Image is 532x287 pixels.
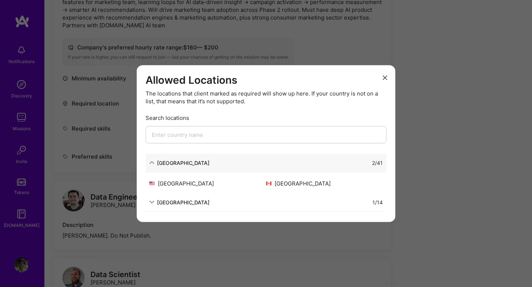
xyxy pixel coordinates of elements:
[383,75,387,80] i: icon Close
[372,159,383,166] div: 2 / 41
[146,126,386,143] input: Enter country name
[137,65,395,222] div: modal
[372,198,383,206] div: 1 / 14
[149,181,155,185] img: United States
[266,179,383,187] div: [GEOGRAPHIC_DATA]
[146,89,386,105] div: The locations that client marked as required will show up here. If your country is not on a list,...
[157,159,209,166] div: [GEOGRAPHIC_DATA]
[146,74,386,87] h3: Allowed Locations
[157,198,209,206] div: [GEOGRAPHIC_DATA]
[146,114,386,121] div: Search locations
[266,181,272,185] img: Canada
[149,200,154,205] i: icon ArrowDown
[149,179,266,187] div: [GEOGRAPHIC_DATA]
[149,160,154,165] i: icon ArrowDown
